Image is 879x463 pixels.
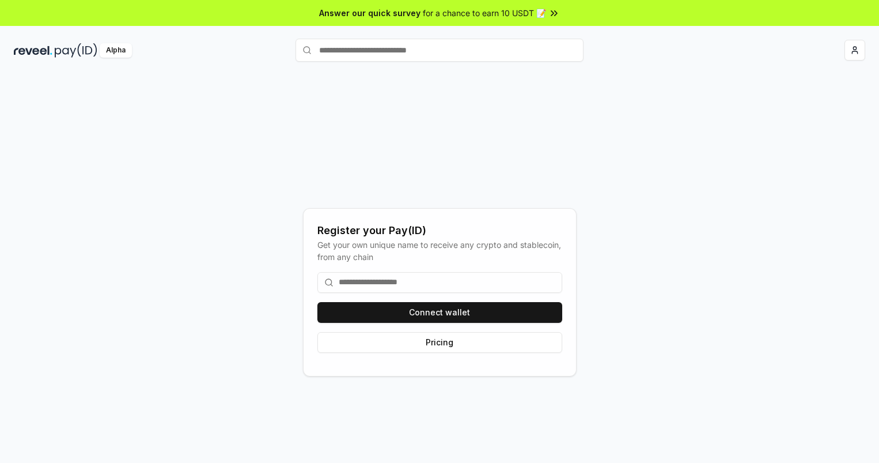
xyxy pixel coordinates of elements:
img: reveel_dark [14,43,52,58]
span: for a chance to earn 10 USDT 📝 [423,7,546,19]
span: Answer our quick survey [319,7,420,19]
div: Get your own unique name to receive any crypto and stablecoin, from any chain [317,239,562,263]
button: Pricing [317,332,562,353]
button: Connect wallet [317,302,562,323]
img: pay_id [55,43,97,58]
div: Alpha [100,43,132,58]
div: Register your Pay(ID) [317,223,562,239]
